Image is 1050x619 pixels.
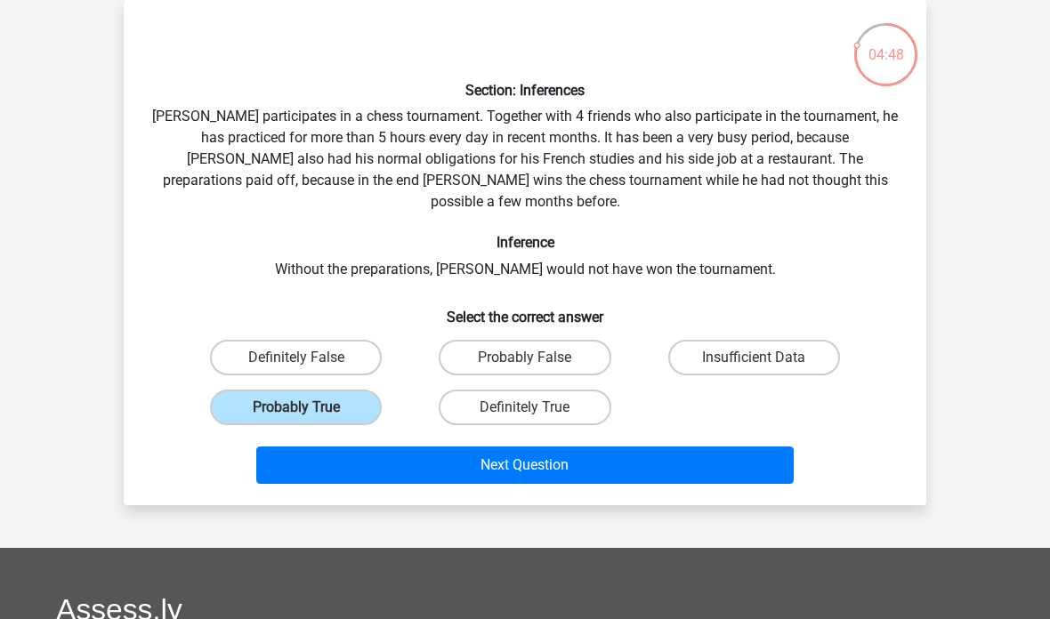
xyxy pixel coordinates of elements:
h6: Inference [152,234,898,251]
div: [PERSON_NAME] participates in a chess tournament. Together with 4 friends who also participate in... [131,14,919,491]
div: 04:48 [852,21,919,66]
h6: Select the correct answer [152,294,898,326]
button: Next Question [256,446,795,484]
label: Definitely True [439,390,610,425]
label: Probably False [439,340,610,375]
h6: Section: Inferences [152,82,898,99]
label: Definitely False [210,340,382,375]
label: Probably True [210,390,382,425]
label: Insufficient Data [668,340,840,375]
